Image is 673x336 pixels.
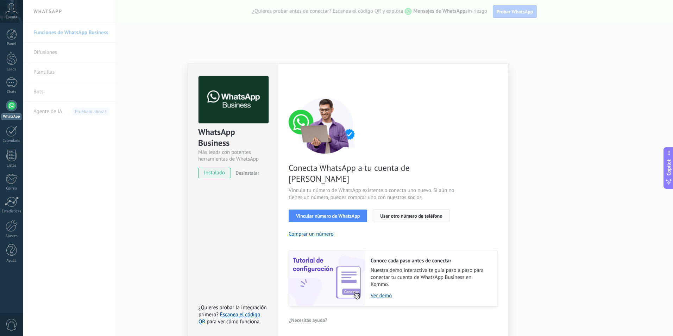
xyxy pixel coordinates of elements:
[1,90,22,94] div: Chats
[233,168,259,178] button: Desinstalar
[1,163,22,168] div: Listas
[6,15,17,20] span: Cuenta
[373,210,449,222] button: Usar otro número de teléfono
[198,149,268,162] div: Más leads con potentes herramientas de WhatsApp
[1,42,22,46] div: Panel
[371,292,490,299] a: Ver demo
[199,168,231,178] span: instalado
[1,209,22,214] div: Estadísticas
[199,304,267,318] span: ¿Quieres probar la integración primero?
[665,160,672,176] span: Copilot
[235,170,259,176] span: Desinstalar
[289,315,328,325] button: ¿Necesitas ayuda?
[1,259,22,263] div: Ayuda
[289,231,334,237] button: Comprar un número
[296,213,360,218] span: Vincular número de WhatsApp
[1,234,22,238] div: Ajustes
[199,76,269,124] img: logo_main.png
[371,267,490,288] span: Nuestra demo interactiva te guía paso a paso para conectar tu cuenta de WhatsApp Business en Kommo.
[1,113,21,120] div: WhatsApp
[1,139,22,143] div: Calendario
[289,97,363,154] img: connect number
[289,187,456,201] span: Vincula tu número de WhatsApp existente o conecta uno nuevo. Si aún no tienes un número, puedes c...
[289,210,367,222] button: Vincular número de WhatsApp
[1,67,22,72] div: Leads
[207,318,260,325] span: para ver cómo funciona.
[289,318,327,323] span: ¿Necesitas ayuda?
[199,311,260,325] a: Escanea el código QR
[198,126,268,149] div: WhatsApp Business
[371,257,490,264] h2: Conoce cada paso antes de conectar
[1,186,22,191] div: Correo
[380,213,442,218] span: Usar otro número de teléfono
[289,162,456,184] span: Conecta WhatsApp a tu cuenta de [PERSON_NAME]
